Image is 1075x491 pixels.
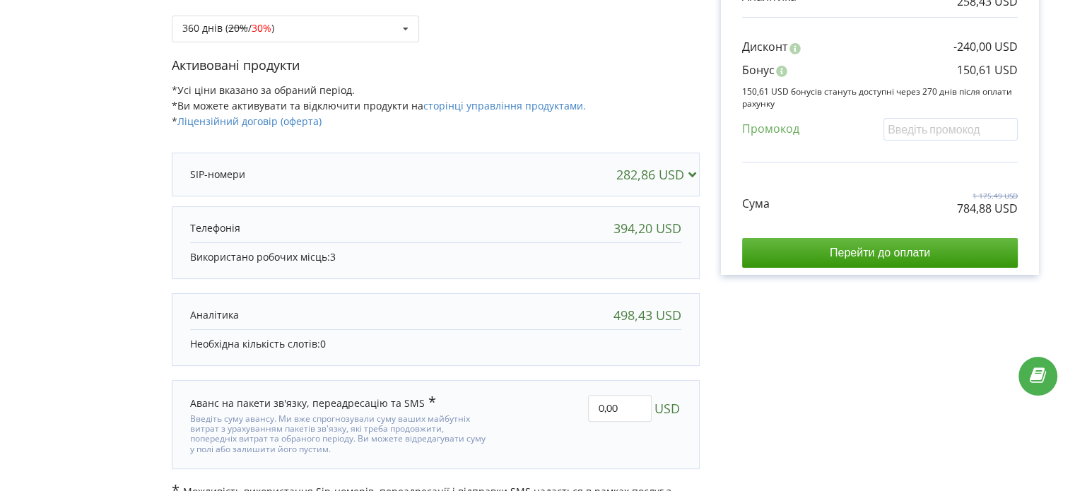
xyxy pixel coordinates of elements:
p: Активовані продукти [172,57,700,75]
s: 20% [228,21,248,35]
span: USD [654,395,680,422]
span: *Ви можете активувати та відключити продукти на [172,99,586,112]
span: 30% [252,21,271,35]
div: Введіть суму авансу. Ми вже спрогнозували суму ваших майбутніх витрат з урахуванням пакетів зв'яз... [190,410,490,455]
p: 784,88 USD [957,201,1018,217]
p: Аналітика [190,308,239,322]
div: 282,86 USD [616,167,702,182]
p: 1 175,49 USD [957,191,1018,201]
p: SIP-номери [190,167,245,182]
a: Ліцензійний договір (оферта) [177,114,322,128]
p: Промокод [742,121,799,137]
span: 0 [320,337,326,350]
div: 394,20 USD [613,221,681,235]
p: Дисконт [742,39,788,55]
p: 150,61 USD [957,62,1018,78]
p: Необхідна кількість слотів: [190,337,681,351]
p: Використано робочих місць: [190,250,681,264]
p: Бонус [742,62,775,78]
div: 498,43 USD [613,308,681,322]
span: 3 [330,250,336,264]
div: 360 днів ( / ) [182,23,274,33]
span: *Усі ціни вказано за обраний період. [172,83,355,97]
p: -240,00 USD [953,39,1018,55]
p: Телефонія [190,221,240,235]
input: Перейти до оплати [742,238,1018,268]
div: Аванс на пакети зв'язку, переадресацію та SMS [190,395,436,410]
a: сторінці управління продуктами. [423,99,586,112]
p: Сума [742,196,770,212]
p: 150,61 USD бонусів стануть доступні через 270 днів після оплати рахунку [742,85,1018,110]
input: Введіть промокод [883,118,1018,140]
